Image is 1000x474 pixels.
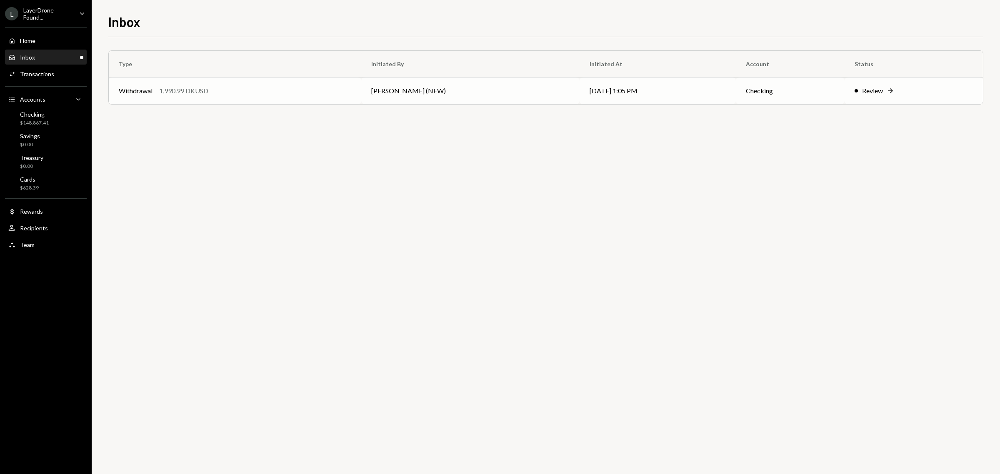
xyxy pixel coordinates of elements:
[5,220,87,235] a: Recipients
[5,130,87,150] a: Savings$0.00
[5,108,87,128] a: Checking$148,867.41
[736,51,845,77] th: Account
[5,152,87,172] a: Treasury$0.00
[23,7,72,21] div: LayerDrone Found...
[20,111,49,118] div: Checking
[20,54,35,61] div: Inbox
[5,66,87,81] a: Transactions
[20,141,40,148] div: $0.00
[5,204,87,219] a: Rewards
[20,70,54,77] div: Transactions
[5,7,18,20] div: L
[20,96,45,103] div: Accounts
[20,185,39,192] div: $628.39
[580,51,736,77] th: Initiated At
[20,176,39,183] div: Cards
[20,225,48,232] div: Recipients
[5,92,87,107] a: Accounts
[109,51,361,77] th: Type
[5,50,87,65] a: Inbox
[862,86,883,96] div: Review
[361,51,579,77] th: Initiated By
[580,77,736,104] td: [DATE] 1:05 PM
[736,77,845,104] td: Checking
[108,13,140,30] h1: Inbox
[20,132,40,140] div: Savings
[5,237,87,252] a: Team
[20,208,43,215] div: Rewards
[20,154,43,161] div: Treasury
[361,77,579,104] td: [PERSON_NAME] (NEW)
[5,173,87,193] a: Cards$628.39
[20,37,35,44] div: Home
[20,120,49,127] div: $148,867.41
[845,51,983,77] th: Status
[119,86,152,96] div: Withdrawal
[5,33,87,48] a: Home
[159,86,208,96] div: 1,990.99 DKUSD
[20,241,35,248] div: Team
[20,163,43,170] div: $0.00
